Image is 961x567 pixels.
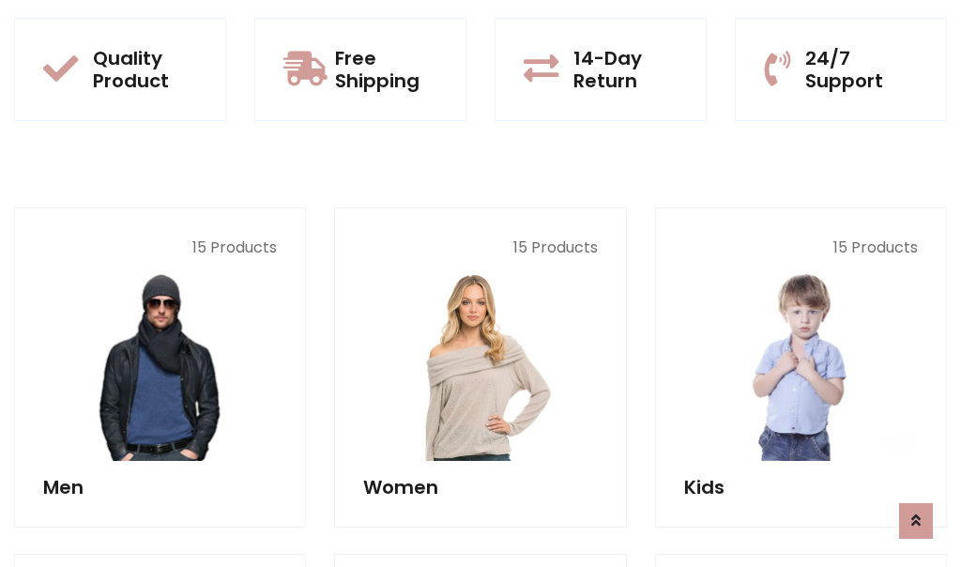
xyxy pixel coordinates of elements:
p: 15 Products [43,237,277,259]
h5: Kids [684,476,918,498]
h5: 24/7 Support [805,47,918,92]
h5: Men [43,476,277,498]
h5: Free Shipping [335,47,437,92]
h5: 14-Day Return [573,47,678,92]
p: 15 Products [363,237,597,259]
h5: Women [363,476,597,498]
h5: Quality Product [93,47,197,92]
p: 15 Products [684,237,918,259]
